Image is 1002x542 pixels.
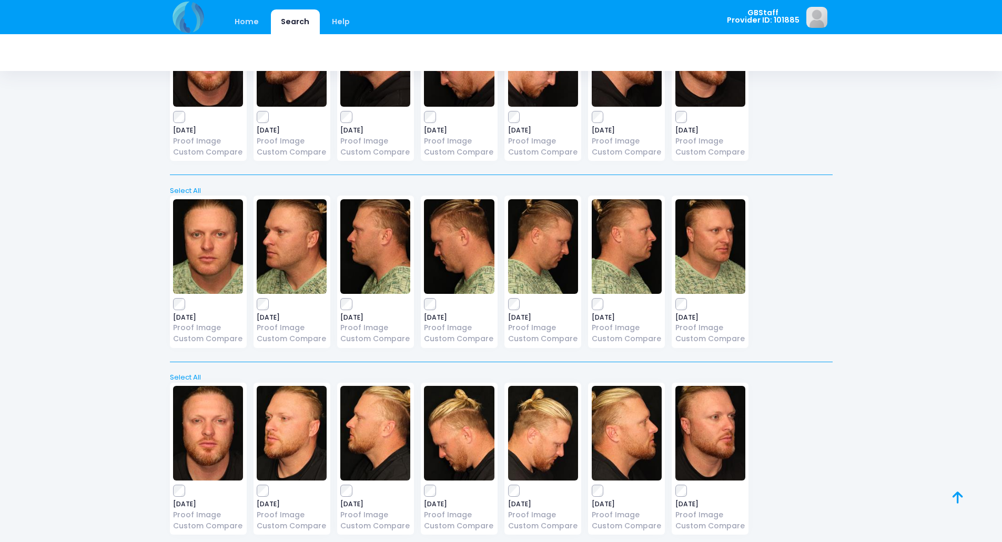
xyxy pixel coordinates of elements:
[424,509,494,520] a: Proof Image
[257,509,327,520] a: Proof Image
[173,386,243,480] img: image
[340,509,410,520] a: Proof Image
[173,136,243,147] a: Proof Image
[257,147,327,158] a: Custom Compare
[592,501,662,507] span: [DATE]
[675,136,745,147] a: Proof Image
[173,147,243,158] a: Custom Compare
[257,199,327,294] img: image
[173,199,243,294] img: image
[340,127,410,134] span: [DATE]
[340,520,410,531] a: Custom Compare
[424,127,494,134] span: [DATE]
[592,314,662,321] span: [DATE]
[592,322,662,333] a: Proof Image
[340,501,410,507] span: [DATE]
[424,314,494,321] span: [DATE]
[592,127,662,134] span: [DATE]
[508,199,578,294] img: image
[340,333,410,344] a: Custom Compare
[424,501,494,507] span: [DATE]
[727,9,799,24] span: GBStaff Provider ID: 101885
[166,186,836,196] a: Select All
[340,136,410,147] a: Proof Image
[424,386,494,480] img: image
[675,520,745,531] a: Custom Compare
[257,501,327,507] span: [DATE]
[508,147,578,158] a: Custom Compare
[675,147,745,158] a: Custom Compare
[508,386,578,480] img: image
[257,314,327,321] span: [DATE]
[508,127,578,134] span: [DATE]
[424,147,494,158] a: Custom Compare
[592,509,662,520] a: Proof Image
[675,314,745,321] span: [DATE]
[508,314,578,321] span: [DATE]
[173,520,243,531] a: Custom Compare
[340,386,410,480] img: image
[257,333,327,344] a: Custom Compare
[675,386,745,480] img: image
[508,501,578,507] span: [DATE]
[424,199,494,294] img: image
[257,136,327,147] a: Proof Image
[321,9,360,34] a: Help
[675,509,745,520] a: Proof Image
[424,136,494,147] a: Proof Image
[257,322,327,333] a: Proof Image
[592,199,662,294] img: image
[592,333,662,344] a: Custom Compare
[173,322,243,333] a: Proof Image
[257,127,327,134] span: [DATE]
[592,147,662,158] a: Custom Compare
[508,136,578,147] a: Proof Image
[173,333,243,344] a: Custom Compare
[508,520,578,531] a: Custom Compare
[508,322,578,333] a: Proof Image
[675,333,745,344] a: Custom Compare
[225,9,269,34] a: Home
[675,501,745,507] span: [DATE]
[508,509,578,520] a: Proof Image
[806,7,827,28] img: image
[592,136,662,147] a: Proof Image
[257,386,327,480] img: image
[424,333,494,344] a: Custom Compare
[271,9,320,34] a: Search
[340,147,410,158] a: Custom Compare
[173,127,243,134] span: [DATE]
[508,333,578,344] a: Custom Compare
[166,372,836,383] a: Select All
[173,509,243,520] a: Proof Image
[340,314,410,321] span: [DATE]
[675,127,745,134] span: [DATE]
[340,199,410,294] img: image
[173,501,243,507] span: [DATE]
[592,386,662,480] img: image
[257,520,327,531] a: Custom Compare
[675,199,745,294] img: image
[592,520,662,531] a: Custom Compare
[675,322,745,333] a: Proof Image
[173,314,243,321] span: [DATE]
[424,322,494,333] a: Proof Image
[340,322,410,333] a: Proof Image
[424,520,494,531] a: Custom Compare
